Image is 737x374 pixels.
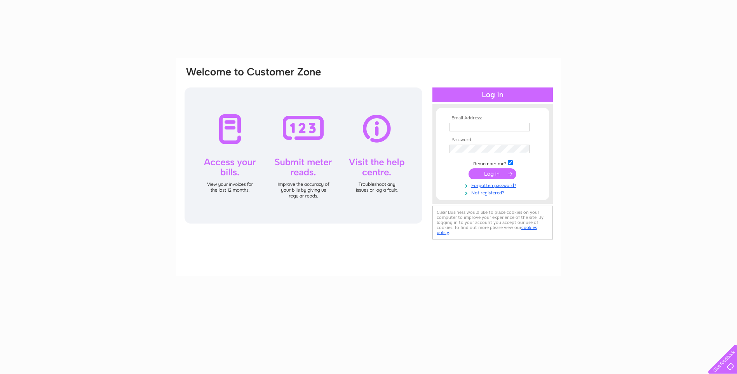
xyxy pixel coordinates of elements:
[450,189,538,196] a: Not registered?
[469,168,516,179] input: Submit
[448,115,538,121] th: Email Address:
[448,159,538,167] td: Remember me?
[450,181,538,189] a: Forgotten password?
[432,206,553,239] div: Clear Business would like to place cookies on your computer to improve your experience of the sit...
[437,225,537,235] a: cookies policy
[448,137,538,143] th: Password:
